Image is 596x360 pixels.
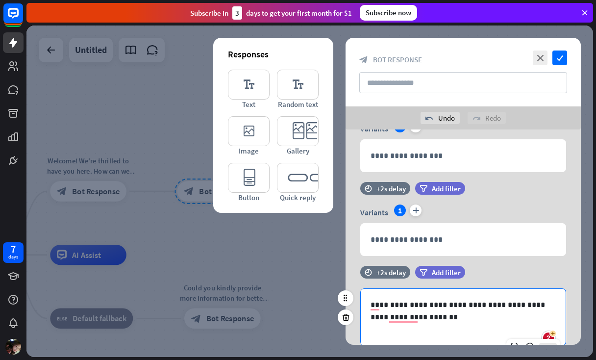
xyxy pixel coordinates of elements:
i: undo [425,114,433,122]
i: redo [472,114,480,122]
i: filter [420,269,427,276]
div: 1 [394,205,406,216]
div: 7 [11,245,16,254]
span: Bot Response [373,55,422,64]
div: Undo [421,112,460,124]
i: time [365,185,372,192]
i: close [533,51,547,65]
span: Add filter [432,184,461,193]
div: 3 [232,6,242,20]
button: Open LiveChat chat widget [8,4,37,33]
i: check [552,51,567,65]
div: days [8,254,18,260]
i: block_bot_response [359,55,368,64]
div: +2s delay [376,184,406,193]
a: 7 days [3,242,24,263]
div: Subscribe in days to get your first month for $1 [190,6,352,20]
span: Add filter [432,268,461,277]
span: Variants [360,207,388,217]
div: Subscribe now [360,5,417,21]
i: plus [410,205,422,216]
i: time [365,269,372,276]
i: filter [420,185,427,192]
div: +2s delay [376,268,406,277]
div: Redo [468,112,506,124]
